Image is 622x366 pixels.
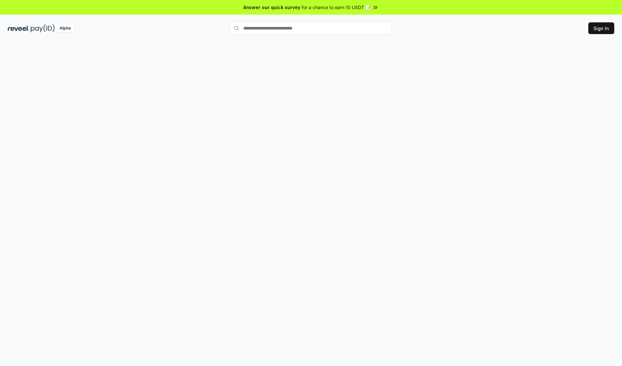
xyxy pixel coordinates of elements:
img: reveel_dark [8,24,29,32]
div: Alpha [56,24,74,32]
img: pay_id [31,24,55,32]
button: Sign In [588,22,614,34]
span: Answer our quick survey [243,4,300,11]
span: for a chance to earn 10 USDT 📝 [302,4,371,11]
